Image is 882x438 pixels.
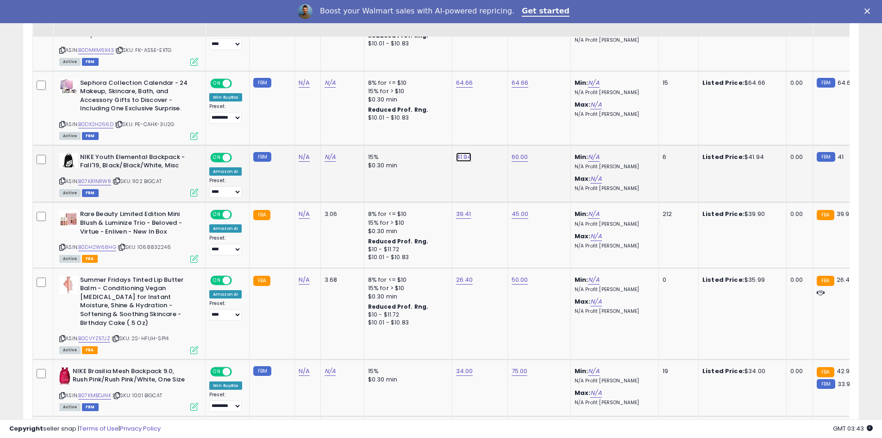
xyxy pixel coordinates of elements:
[59,276,78,294] img: 31AObw01hwL._SL40_.jpg
[325,78,336,88] a: N/A
[838,152,844,161] span: 41
[837,209,850,218] span: 39.9
[575,297,591,306] b: Max:
[59,153,78,168] img: 314sbg-alIL._SL40_.jpg
[115,121,174,128] span: | SKU: PE-CAHX-3U2G
[209,290,242,298] div: Amazon AI
[512,78,529,88] a: 64.66
[702,153,779,161] div: $41.94
[368,254,445,261] div: $10.01 - $10.83
[817,152,835,162] small: FBM
[588,275,599,285] a: N/A
[702,276,779,284] div: $35.99
[575,232,591,241] b: Max:
[120,424,161,433] a: Privacy Policy
[80,210,193,238] b: Rare Beauty Limited Edition Mini Blush & Luminize Trio - Beloved - Virtue - Enliven - New In Box
[82,346,98,354] span: FBA
[113,392,162,399] span: | SKU: 1001 BIGCAT
[575,164,651,170] p: N/A Profit [PERSON_NAME]
[231,79,245,87] span: OFF
[82,189,99,197] span: FBM
[663,153,691,161] div: 6
[575,152,588,161] b: Min:
[590,297,601,306] a: N/A
[59,403,81,411] span: All listings currently available for purchase on Amazon
[211,153,223,161] span: ON
[575,400,651,406] p: N/A Profit [PERSON_NAME]
[118,243,171,251] span: | SKU: 1068832246
[702,78,744,87] b: Listed Price:
[588,209,599,219] a: N/A
[231,211,245,219] span: OFF
[9,425,161,433] div: seller snap | |
[368,153,445,161] div: 15%
[231,153,245,161] span: OFF
[512,275,528,285] a: 50.00
[368,219,445,227] div: 15% for > $10
[80,153,193,172] b: NIKE Youth Elemental Backpack - Fall'19, Black/Black/White, Misc
[837,367,854,375] span: 42.99
[456,275,473,285] a: 26.40
[299,367,310,376] a: N/A
[368,95,445,104] div: $0.30 min
[817,276,834,286] small: FBA
[456,152,472,162] a: 41.94
[325,210,357,218] div: 3.06
[368,292,445,301] div: $0.30 min
[368,114,445,122] div: $10.01 - $10.83
[82,132,99,140] span: FBM
[299,275,310,285] a: N/A
[512,152,528,162] a: 60.00
[590,388,601,398] a: N/A
[575,275,588,284] b: Min:
[838,78,855,87] span: 64.66
[817,210,834,220] small: FBA
[790,276,806,284] div: 0.00
[253,366,271,376] small: FBM
[368,161,445,170] div: $0.30 min
[209,392,242,413] div: Preset:
[59,255,81,263] span: All listings currently available for purchase on Amazon
[80,276,193,330] b: Summer Fridays Tinted Lip Butter Balm - Conditioning Vegan [MEDICAL_DATA] for Instant Moisture, S...
[575,111,651,118] p: N/A Profit [PERSON_NAME]
[325,152,336,162] a: N/A
[575,378,651,384] p: N/A Profit [PERSON_NAME]
[590,232,601,241] a: N/A
[253,152,271,162] small: FBM
[590,100,601,109] a: N/A
[456,209,471,219] a: 39.41
[663,276,691,284] div: 0
[702,210,779,218] div: $39.90
[368,367,445,375] div: 15%
[575,89,651,96] p: N/A Profit [PERSON_NAME]
[575,174,591,183] b: Max:
[702,275,744,284] b: Listed Price:
[817,78,835,88] small: FBM
[253,276,270,286] small: FBA
[368,276,445,284] div: 8% for <= $10
[702,367,779,375] div: $34.00
[368,210,445,218] div: 8% for <= $10
[59,79,198,139] div: ASIN:
[512,367,528,376] a: 75.00
[702,79,779,87] div: $64.66
[209,167,242,176] div: Amazon AI
[78,392,111,400] a: B07KMBDJNK
[368,87,445,95] div: 15% for > $10
[231,368,245,375] span: OFF
[80,79,193,115] b: Sephora Collection Calendar - 24 Makeup, Skincare, Bath, and Accessory Gifts to Discover - Includ...
[59,210,78,229] img: 41Guay0giSL._SL40_.jpg
[59,5,198,65] div: ASIN:
[78,243,116,251] a: B0DH2W68HG
[368,106,429,114] b: Reduced Prof. Rng.
[113,178,162,185] span: | SKU: 1102 BIGCAT
[456,367,473,376] a: 34.00
[456,78,473,88] a: 64.66
[368,246,445,254] div: $10 - $11.72
[368,303,429,311] b: Reduced Prof. Rng.
[253,210,270,220] small: FBA
[325,276,357,284] div: 3.68
[59,276,198,353] div: ASIN:
[82,58,99,66] span: FBM
[575,185,651,192] p: N/A Profit [PERSON_NAME]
